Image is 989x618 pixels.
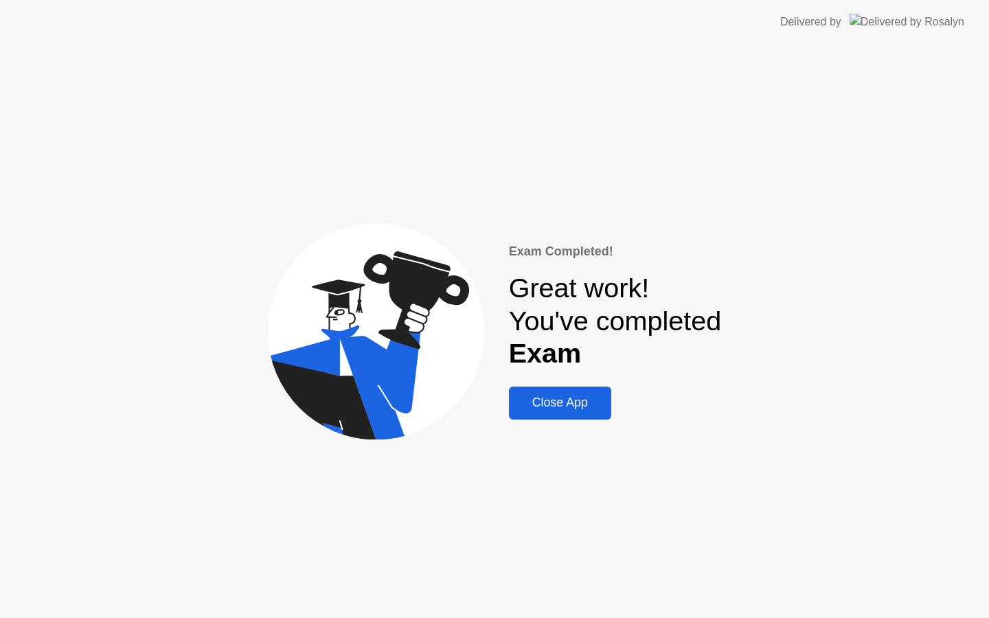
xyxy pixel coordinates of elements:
div: Close App [513,396,607,410]
button: Close App [509,387,611,420]
b: Exam [509,338,582,368]
div: Delivered by [780,14,841,30]
div: Exam Completed! [509,242,722,261]
img: Delivered by Rosalyn [850,14,964,30]
div: Great work! You've completed [509,272,722,370]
